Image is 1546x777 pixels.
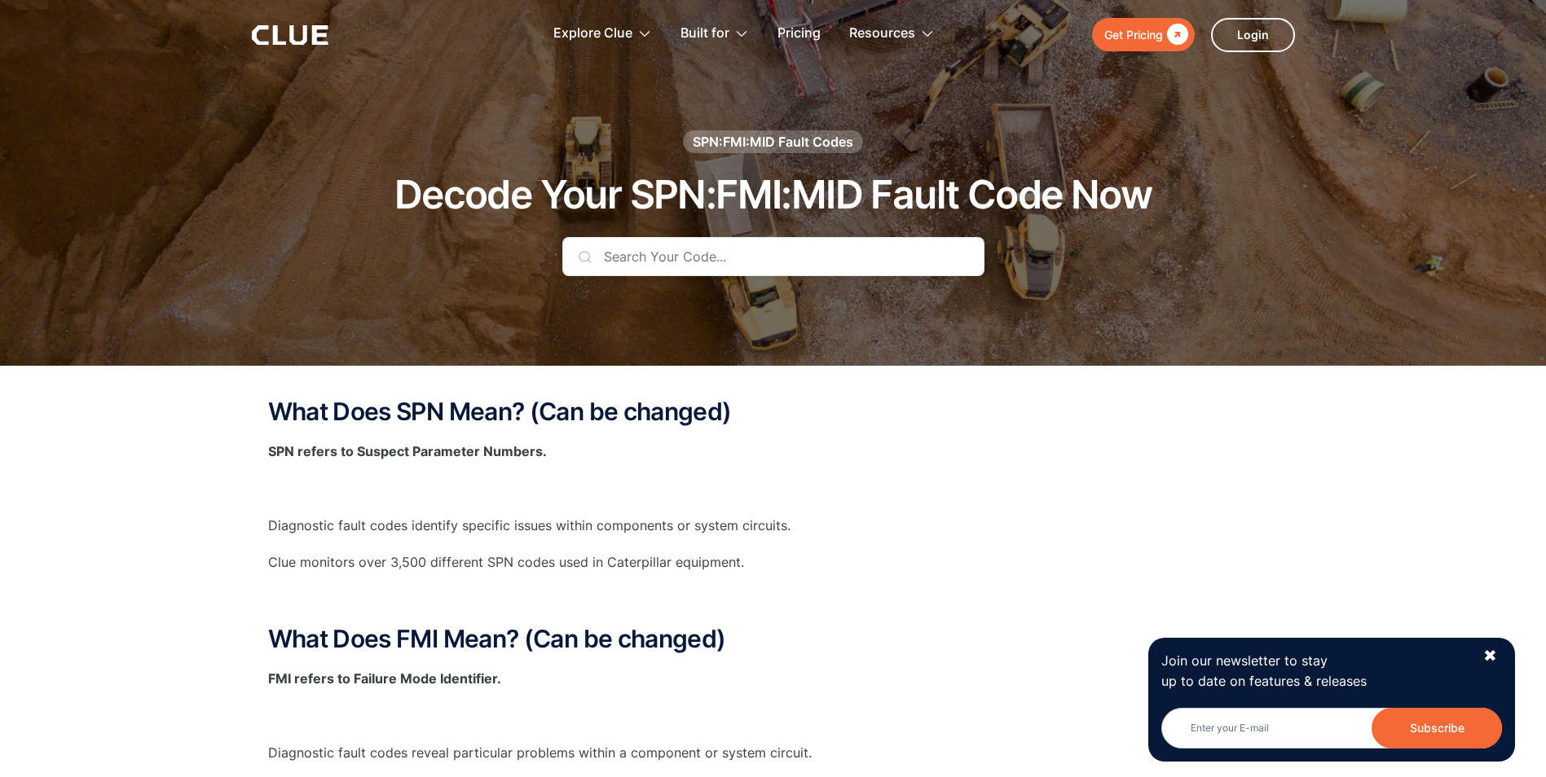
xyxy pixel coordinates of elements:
a: Get Pricing [1092,18,1195,51]
p: ‍ [268,589,1279,609]
div: Explore Clue [553,8,652,59]
div:  [1163,24,1188,45]
p: Diagnostic fault codes identify specific issues within components or system circuits. [268,516,1279,536]
p: Join our newsletter to stay up to date on features & releases [1161,651,1468,691]
div: ✖ [1483,646,1497,666]
p: Diagnostic fault codes reveal particular problems within a component or system circuit. [268,743,1279,763]
div: SPN:FMI:MID Fault Codes [693,133,853,151]
h2: What Does FMI Mean? (Can be changed) [268,626,1279,652]
a: Pricing [777,8,821,59]
p: ‍ [268,478,1279,498]
strong: FMI refers to Failure Mode Identifier. [268,670,501,687]
a: Login [1211,18,1295,52]
div: Get Pricing [1104,24,1163,45]
div: Built for [681,8,729,59]
input: Enter your E-mail [1161,708,1502,748]
div: Resources [849,8,935,59]
h2: What Does SPN Mean? (Can be changed) [268,398,1279,425]
input: Subscribe [1372,708,1502,748]
input: Search Your Code... [562,237,984,276]
div: Resources [849,8,915,59]
form: Newsletter [1161,708,1502,748]
p: ‍ [268,705,1279,726]
div: Built for [681,8,749,59]
div: Explore Clue [553,8,632,59]
h1: Decode Your SPN:FMI:MID Fault Code Now [394,173,1152,217]
p: Clue monitors over 3,500 different SPN codes used in Caterpillar equipment. [268,552,1279,573]
strong: SPN refers to Suspect Parameter Numbers. [268,443,547,459]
